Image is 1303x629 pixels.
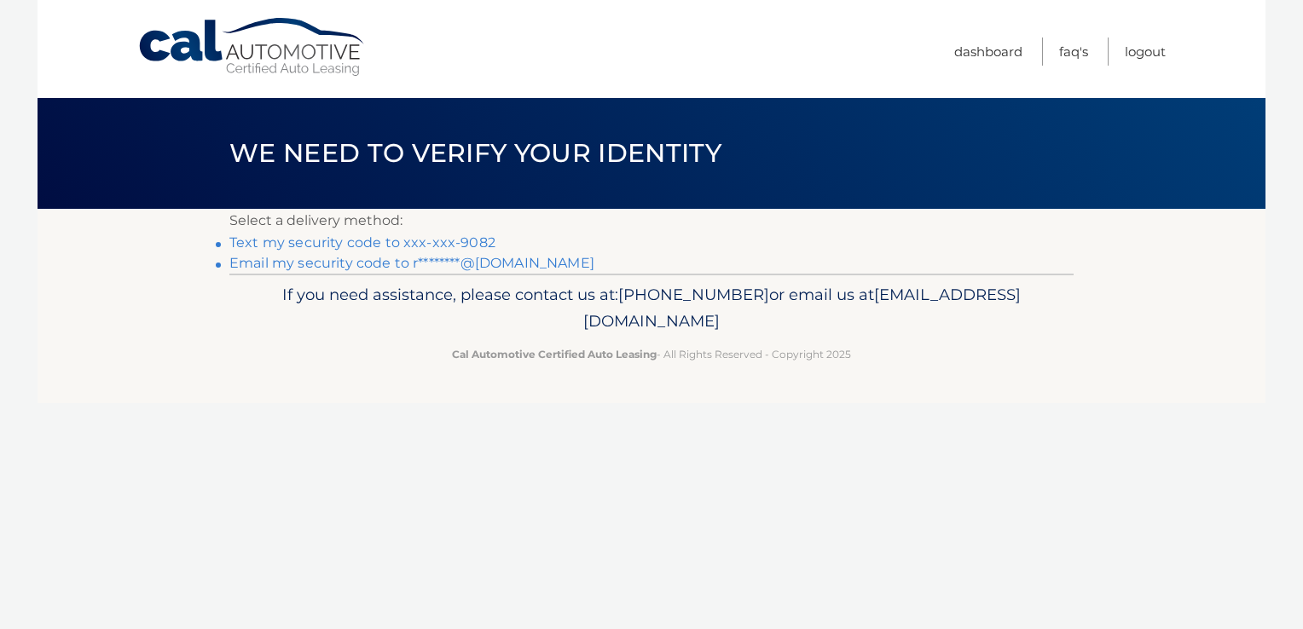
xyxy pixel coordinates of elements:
[1125,38,1166,66] a: Logout
[1059,38,1088,66] a: FAQ's
[229,255,594,271] a: Email my security code to r********@[DOMAIN_NAME]
[137,17,368,78] a: Cal Automotive
[240,345,1063,363] p: - All Rights Reserved - Copyright 2025
[240,281,1063,336] p: If you need assistance, please contact us at: or email us at
[229,137,721,169] span: We need to verify your identity
[452,348,657,361] strong: Cal Automotive Certified Auto Leasing
[229,209,1074,233] p: Select a delivery method:
[229,234,495,251] a: Text my security code to xxx-xxx-9082
[618,285,769,304] span: [PHONE_NUMBER]
[954,38,1022,66] a: Dashboard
